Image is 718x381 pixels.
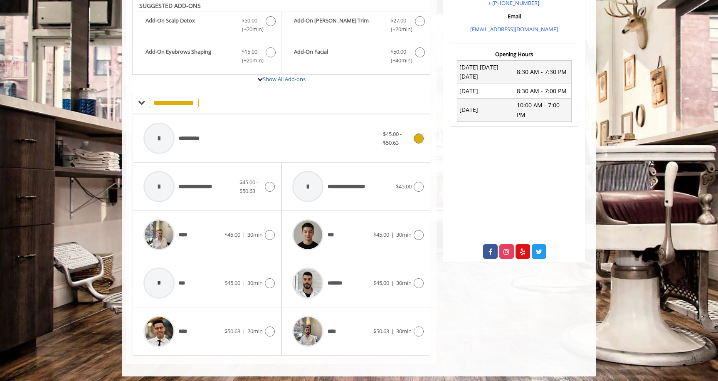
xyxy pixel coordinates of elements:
span: 30min [396,327,412,335]
span: | [391,279,394,287]
span: | [242,327,245,335]
span: $45.00 [225,279,240,287]
span: $50.63 [373,327,389,335]
span: $50.00 [390,47,406,56]
label: Add-On Scalp Detox [137,16,277,36]
b: Add-On Eyebrows Shaping [146,47,233,65]
td: 8:30 AM - 7:00 PM [514,84,572,98]
span: 30min [247,279,263,287]
td: 8:30 AM - 7:30 PM [514,60,572,84]
td: 10:00 AM - 7:00 PM [514,98,572,122]
a: [EMAIL_ADDRESS][DOMAIN_NAME] [470,25,558,33]
span: (+20min ) [237,56,262,65]
label: Add-On Facial [286,47,426,67]
span: (+20min ) [237,25,262,34]
span: 30min [396,279,412,287]
b: Add-On Facial [294,47,382,65]
span: | [391,327,394,335]
b: SUGGESTED ADD-ONS [139,2,201,10]
h3: Opening Hours [450,51,578,57]
span: $45.00 [373,279,389,287]
td: [DATE] [457,98,514,122]
span: 30min [247,231,263,238]
td: [DATE] [457,84,514,98]
span: (+40min ) [386,56,410,65]
span: | [242,231,245,238]
span: | [391,231,394,238]
span: (+20min ) [386,25,410,34]
span: $45.00 [396,183,412,190]
b: Add-On Scalp Detox [146,16,233,34]
span: $15.00 [242,47,257,56]
b: Add-On [PERSON_NAME] Trim [294,16,382,34]
span: $45.00 [225,231,240,238]
span: $45.00 [373,231,389,238]
span: | [242,279,245,287]
label: Add-On Beard Trim [286,16,426,36]
span: $50.00 [242,16,257,25]
td: [DATE] [DATE] [DATE] [457,60,514,84]
h3: Email [452,13,576,19]
span: $27.00 [390,16,406,25]
span: 20min [247,327,263,335]
span: $45.00 - $50.63 [383,130,402,146]
span: $50.63 [225,327,240,335]
span: $45.00 - $50.63 [239,178,258,195]
label: Add-On Eyebrows Shaping [137,47,277,67]
a: Show All Add-ons [263,75,306,83]
span: 30min [396,231,412,238]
